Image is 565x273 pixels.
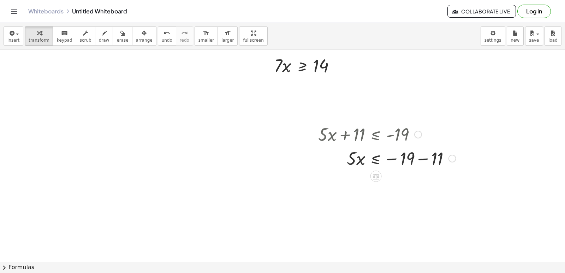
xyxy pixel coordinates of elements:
button: insert [4,26,23,46]
span: new [511,38,519,43]
span: keypad [57,38,72,43]
button: scrub [76,26,95,46]
span: transform [29,38,49,43]
button: new [507,26,524,46]
span: save [529,38,539,43]
span: smaller [198,38,214,43]
button: erase [113,26,132,46]
button: fullscreen [239,26,267,46]
i: keyboard [61,29,68,37]
button: Collaborate Live [447,5,516,18]
span: fullscreen [243,38,263,43]
i: format_size [224,29,231,37]
span: redo [180,38,189,43]
button: load [545,26,561,46]
div: Apply the same math to both sides of the equation [370,171,382,182]
i: format_size [203,29,209,37]
span: draw [99,38,109,43]
span: scrub [80,38,91,43]
i: redo [181,29,188,37]
i: undo [163,29,170,37]
span: load [548,38,558,43]
button: transform [25,26,53,46]
span: insert [7,38,19,43]
span: arrange [136,38,153,43]
button: format_sizelarger [218,26,238,46]
button: settings [481,26,505,46]
span: settings [484,38,501,43]
button: Log in [517,5,551,18]
button: Toggle navigation [8,6,20,17]
button: undoundo [158,26,176,46]
a: Whiteboards [28,8,64,15]
button: format_sizesmaller [195,26,218,46]
button: redoredo [176,26,193,46]
button: keyboardkeypad [53,26,76,46]
span: erase [117,38,128,43]
span: Collaborate Live [453,8,510,14]
span: larger [221,38,234,43]
button: save [525,26,543,46]
button: draw [95,26,113,46]
button: arrange [132,26,156,46]
span: undo [162,38,172,43]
